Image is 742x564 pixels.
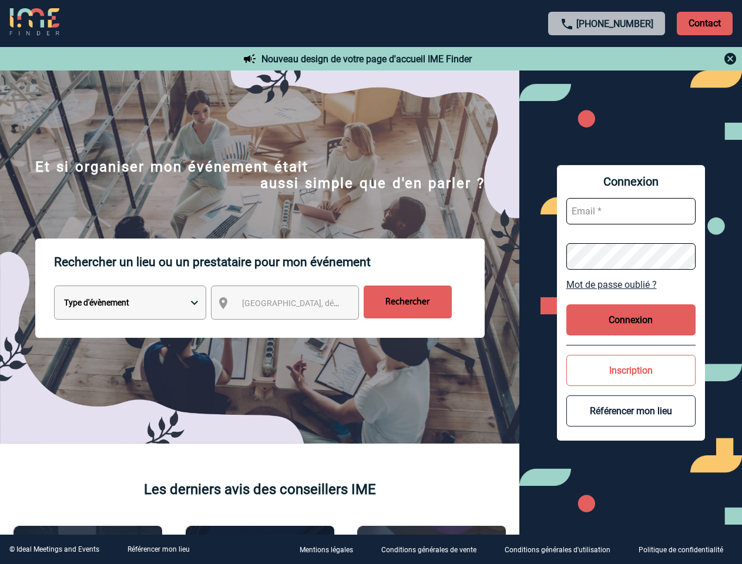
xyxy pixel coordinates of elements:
[505,546,610,555] p: Conditions générales d'utilisation
[127,545,190,553] a: Référencer mon lieu
[300,546,353,555] p: Mentions légales
[566,174,696,189] span: Connexion
[566,355,696,386] button: Inscription
[566,198,696,224] input: Email *
[629,544,742,555] a: Politique de confidentialité
[560,17,574,31] img: call-24-px.png
[242,298,405,308] span: [GEOGRAPHIC_DATA], département, région...
[566,304,696,335] button: Connexion
[290,544,372,555] a: Mentions légales
[566,279,696,290] a: Mot de passe oublié ?
[677,12,733,35] p: Contact
[9,545,99,553] div: © Ideal Meetings and Events
[639,546,723,555] p: Politique de confidentialité
[372,544,495,555] a: Conditions générales de vente
[576,18,653,29] a: [PHONE_NUMBER]
[364,286,452,318] input: Rechercher
[381,546,476,555] p: Conditions générales de vente
[54,239,485,286] p: Rechercher un lieu ou un prestataire pour mon événement
[495,544,629,555] a: Conditions générales d'utilisation
[566,395,696,427] button: Référencer mon lieu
